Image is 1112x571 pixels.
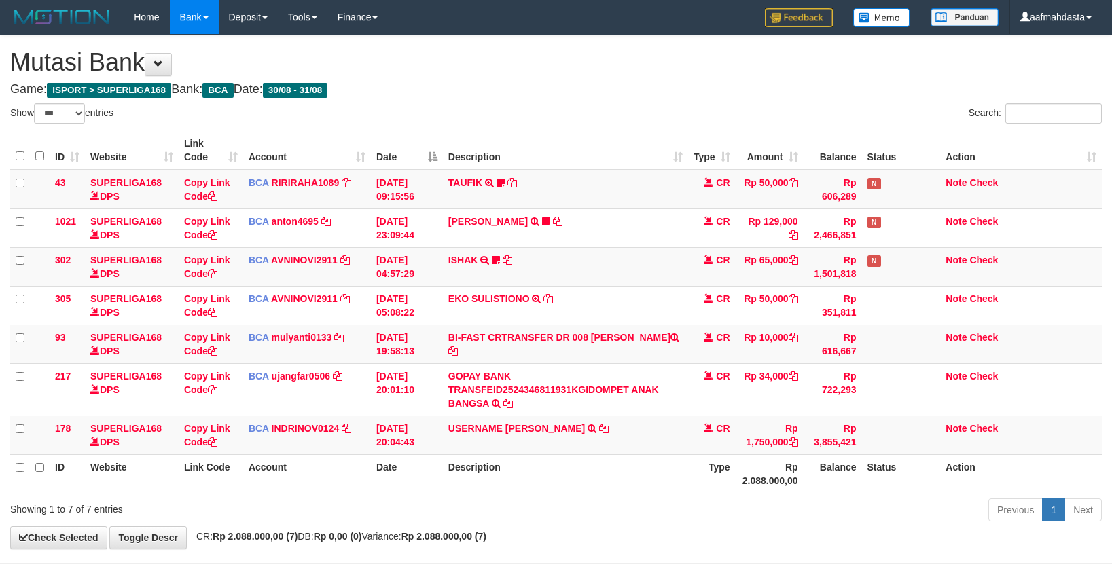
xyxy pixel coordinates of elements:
[804,416,862,454] td: Rp 3,855,421
[867,255,881,267] span: Has Note
[988,498,1043,521] a: Previous
[736,416,804,454] td: Rp 1,750,000
[55,423,71,434] span: 178
[716,216,730,227] span: CR
[969,216,998,227] a: Check
[109,526,187,549] a: Toggle Descr
[249,371,269,382] span: BCA
[190,531,486,542] span: CR: DB: Variance:
[50,131,85,170] th: ID: activate to sort column ascending
[1042,498,1065,521] a: 1
[688,131,736,170] th: Type: activate to sort column ascending
[969,371,998,382] a: Check
[765,8,833,27] img: Feedback.jpg
[716,255,730,265] span: CR
[940,454,1102,493] th: Action
[271,255,338,265] a: AVNINOVI2911
[85,208,179,247] td: DPS
[249,332,269,343] span: BCA
[804,286,862,325] td: Rp 351,811
[371,363,443,416] td: [DATE] 20:01:10
[272,177,340,188] a: RIRIRAHA1089
[340,293,350,304] a: Copy AVNINOVI2911 to clipboard
[10,7,113,27] img: MOTION_logo.png
[55,216,76,227] span: 1021
[85,131,179,170] th: Website: activate to sort column ascending
[179,454,243,493] th: Link Code
[10,526,107,549] a: Check Selected
[371,247,443,286] td: [DATE] 04:57:29
[448,293,530,304] a: EKO SULISTIONO
[85,325,179,363] td: DPS
[946,255,967,265] a: Note
[736,454,804,493] th: Rp 2.088.000,00
[90,371,162,382] a: SUPERLIGA168
[736,131,804,170] th: Amount: activate to sort column ascending
[804,247,862,286] td: Rp 1,501,818
[804,454,862,493] th: Balance
[243,454,371,493] th: Account
[969,255,998,265] a: Check
[969,332,998,343] a: Check
[179,131,243,170] th: Link Code: activate to sort column ascending
[789,255,798,265] a: Copy Rp 65,000 to clipboard
[90,293,162,304] a: SUPERLIGA168
[55,371,71,382] span: 217
[443,325,688,363] td: BI-FAST CRTRANSFER DR 008 [PERSON_NAME]
[716,423,730,434] span: CR
[85,416,179,454] td: DPS
[342,177,351,188] a: Copy RIRIRAHA1089 to clipboard
[804,131,862,170] th: Balance
[736,363,804,416] td: Rp 34,000
[716,371,730,382] span: CR
[503,398,513,409] a: Copy GOPAY BANK TRANSFEID2524346811931KGIDOMPET ANAK BANGSA to clipboard
[249,255,269,265] span: BCA
[688,454,736,493] th: Type
[271,293,338,304] a: AVNINOVI2911
[371,416,443,454] td: [DATE] 20:04:43
[272,371,330,382] a: ujangfar0506
[55,177,66,188] span: 43
[448,216,528,227] a: [PERSON_NAME]
[789,437,798,447] a: Copy Rp 1,750,000 to clipboard
[272,423,340,434] a: INDRINOV0124
[553,216,562,227] a: Copy SRI BASUKI to clipboard
[448,346,458,356] a: Copy BI-FAST CRTRANSFER DR 008 YERIK ELO BERNADUS to clipboard
[736,247,804,286] td: Rp 65,000
[804,170,862,209] td: Rp 606,289
[371,208,443,247] td: [DATE] 23:09:44
[946,423,967,434] a: Note
[448,423,585,434] a: USERNAME [PERSON_NAME]
[371,131,443,170] th: Date: activate to sort column descending
[448,371,659,409] a: GOPAY BANK TRANSFEID2524346811931KGIDOMPET ANAK BANGSA
[213,531,298,542] strong: Rp 2.088.000,00 (7)
[342,423,351,434] a: Copy INDRINOV0124 to clipboard
[867,217,881,228] span: Has Note
[184,293,230,318] a: Copy Link Code
[448,255,478,265] a: ISHAK
[443,454,688,493] th: Description
[263,83,328,98] span: 30/08 - 31/08
[55,332,66,343] span: 93
[931,8,999,26] img: panduan.png
[10,49,1102,76] h1: Mutasi Bank
[862,131,941,170] th: Status
[340,255,350,265] a: Copy AVNINOVI2911 to clipboard
[401,531,486,542] strong: Rp 2.088.000,00 (7)
[969,177,998,188] a: Check
[249,216,269,227] span: BCA
[804,363,862,416] td: Rp 722,293
[85,454,179,493] th: Website
[503,255,512,265] a: Copy ISHAK to clipboard
[969,103,1102,124] label: Search:
[34,103,85,124] select: Showentries
[789,229,798,240] a: Copy Rp 129,000 to clipboard
[333,371,342,382] a: Copy ujangfar0506 to clipboard
[85,286,179,325] td: DPS
[946,177,967,188] a: Note
[184,332,230,356] a: Copy Link Code
[371,454,443,493] th: Date
[1064,498,1102,521] a: Next
[371,170,443,209] td: [DATE] 09:15:56
[448,177,482,188] a: TAUFIK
